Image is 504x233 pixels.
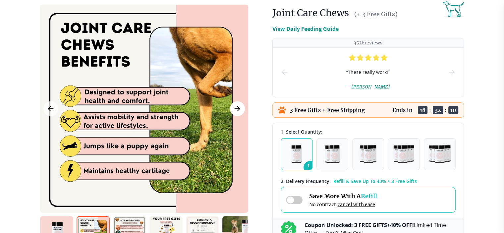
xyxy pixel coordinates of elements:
[429,107,431,113] span: :
[230,101,245,116] button: Next Image
[281,178,331,184] span: 2 . Delivery Frequency:
[390,221,414,229] b: 40% OFF!
[354,40,382,46] p: 3526 reviews
[433,106,443,114] span: 32
[346,84,390,90] span: — [PERSON_NAME]
[445,107,447,113] span: :
[291,145,301,163] img: Pack of 1 - Natural Dog Supplements
[325,145,340,163] img: Pack of 2 - Natural Dog Supplements
[281,138,312,170] button: 1
[360,145,377,163] img: Pack of 3 - Natural Dog Supplements
[333,178,417,184] span: Refill & Save Up To 40% + 3 Free Gifts
[418,106,427,114] span: 18
[448,106,458,114] span: 10
[338,202,375,207] span: cancel with ease
[281,129,456,135] div: 1. Select Quantity:
[309,202,377,207] span: No contract,
[290,107,365,113] p: 3 Free Gifts + Free Shipping
[304,161,316,174] span: 1
[309,192,377,200] span: Save More With A
[346,69,390,76] span: “ These really work! ”
[43,101,58,116] button: Previous Image
[272,25,339,33] p: View Daily Feeding Guide
[272,7,349,19] h1: Joint Care Chews
[448,48,456,97] button: next-slide
[361,192,377,200] span: Refill
[393,145,414,163] img: Pack of 4 - Natural Dog Supplements
[354,10,398,18] span: (+ 3 Free Gifts)
[305,221,387,229] b: Coupon Unlocked: 3 FREE GIFTS
[281,48,289,97] button: prev-slide
[428,145,450,163] img: Pack of 5 - Natural Dog Supplements
[393,107,413,113] p: Ends in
